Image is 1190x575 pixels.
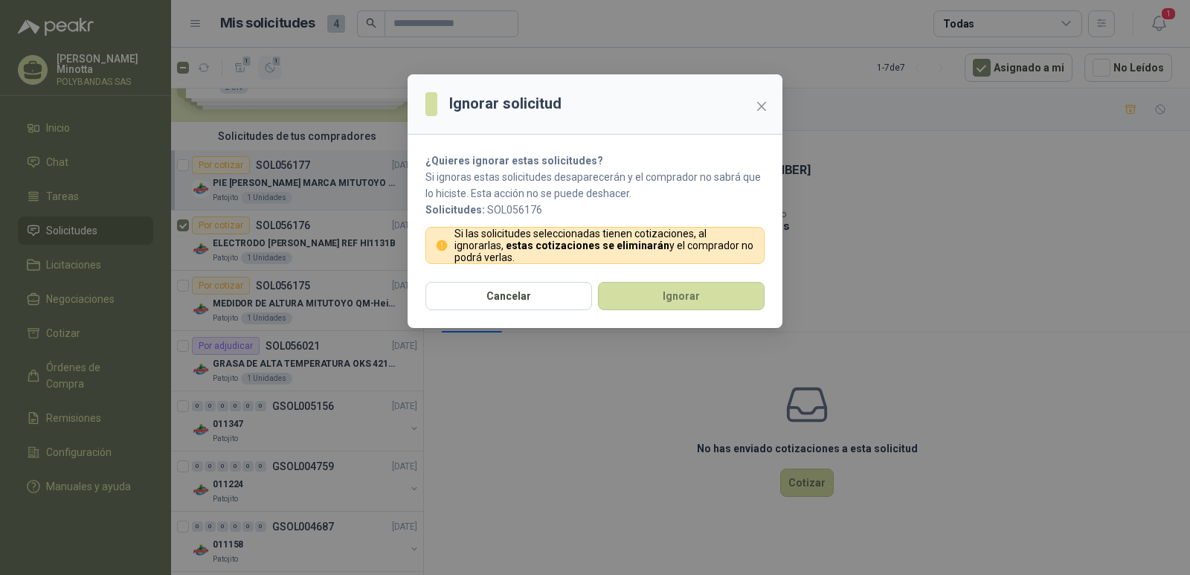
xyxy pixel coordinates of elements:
[425,155,603,167] strong: ¿Quieres ignorar estas solicitudes?
[454,228,756,263] p: Si las solicitudes seleccionadas tienen cotizaciones, al ignorarlas, y el comprador no podrá verlas.
[425,202,765,218] p: SOL056176
[449,92,562,115] h3: Ignorar solicitud
[506,240,669,251] strong: estas cotizaciones se eliminarán
[425,204,485,216] b: Solicitudes:
[425,169,765,202] p: Si ignoras estas solicitudes desaparecerán y el comprador no sabrá que lo hiciste. Esta acción no...
[598,282,765,310] button: Ignorar
[750,94,773,118] button: Close
[425,282,592,310] button: Cancelar
[756,100,768,112] span: close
